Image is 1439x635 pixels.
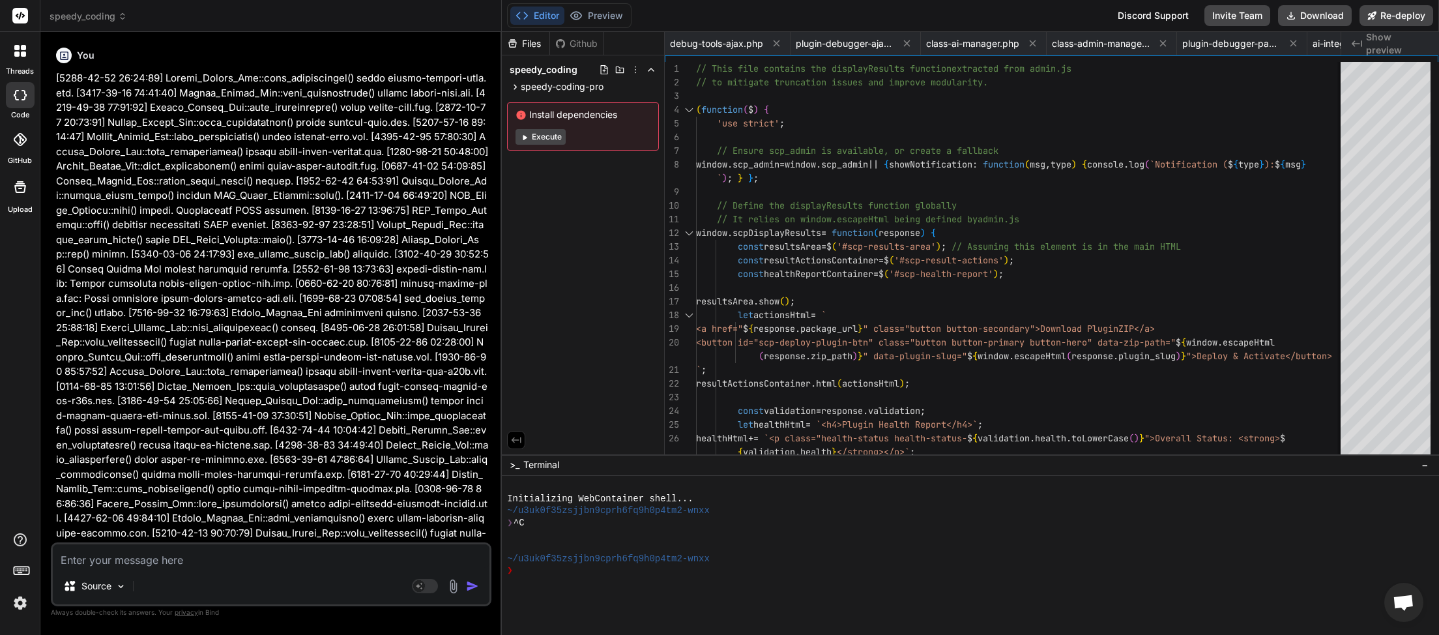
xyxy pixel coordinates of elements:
[81,580,111,593] p: Source
[821,405,863,417] span: response
[884,268,889,280] span: (
[779,117,785,129] span: ;
[738,241,764,252] span: const
[978,350,1009,362] span: window
[1139,432,1144,444] span: }
[821,158,868,170] span: scp_admin
[920,227,925,239] span: )
[717,145,978,156] span: // Ensure scp_admin is available, or create a fall
[717,199,957,211] span: // Define the displayResults function globally
[507,493,693,505] span: Initializing WebContainer shell...
[1087,158,1124,170] span: console
[1014,350,1066,362] span: escapeHtml
[665,226,679,240] div: 12
[1113,350,1118,362] span: .
[510,458,519,471] span: >_
[978,145,998,156] span: back
[50,10,127,23] span: speedy_coding
[1280,432,1285,444] span: $
[696,336,894,348] span: <button id="scp-deploy-plugin-btn" cla
[889,158,972,170] span: showNotification
[665,117,679,130] div: 5
[696,227,727,239] span: window
[727,172,733,184] span: ;
[753,295,759,307] span: .
[858,350,863,362] span: }
[727,158,733,170] span: .
[733,227,821,239] span: scpDisplayResults
[680,226,697,240] div: Click to collapse the range.
[665,213,679,226] div: 11
[858,323,863,334] span: }
[1278,5,1352,26] button: Download
[806,350,811,362] span: .
[665,267,679,281] div: 15
[680,103,697,117] div: Click to collapse the range.
[753,323,795,334] span: response
[826,241,832,252] span: $
[764,268,873,280] span: healthReportContainer
[920,405,925,417] span: ;
[743,446,795,458] span: validation
[1129,432,1134,444] span: (
[701,104,743,115] span: function
[1228,158,1233,170] span: $
[510,63,577,76] span: speedy_coding
[779,158,785,170] span: =
[1359,5,1433,26] button: Re-deploy
[717,213,978,225] span: // It relies on window.escapeHtml being defined by
[978,419,983,430] span: ;
[665,322,679,336] div: 19
[665,185,679,199] div: 9
[931,227,936,239] span: {
[837,446,910,458] span: </strong></p>`
[696,432,748,444] span: healthHtml
[1052,37,1150,50] span: class-admin-manager.php
[175,608,198,616] span: privacy
[516,108,650,121] span: Install dependencies
[1384,583,1423,622] div: Open chat
[978,432,1030,444] span: validation
[837,377,842,389] span: (
[1009,254,1014,266] span: ;
[9,592,31,614] img: settings
[821,309,826,321] span: `
[1030,432,1035,444] span: .
[1071,350,1113,362] span: response
[665,76,679,89] div: 2
[665,432,679,445] div: 26
[6,66,34,77] label: threads
[764,241,821,252] span: resultsArea
[873,227,879,239] span: (
[957,76,988,88] span: arity.
[738,419,753,430] span: let
[738,172,743,184] span: }
[665,240,679,254] div: 13
[1264,158,1275,170] span: ):
[523,458,559,471] span: Terminal
[764,432,967,444] span: `<p class="health-status health-status-
[670,37,763,50] span: debug-tools-ajax.php
[879,254,884,266] span: =
[1118,323,1155,334] span: ZIP</a>
[1082,158,1087,170] span: {
[811,377,816,389] span: .
[993,268,998,280] span: )
[795,323,800,334] span: .
[717,172,722,184] span: `
[795,446,800,458] span: .
[696,364,701,376] span: `
[507,553,710,565] span: ~/u3uk0f35zsjjbn9cprh6fq9h0p4tm2-wnxx
[868,158,879,170] span: ||
[1144,432,1280,444] span: ">Overall Status: <strong>
[753,309,811,321] span: actionsHtml
[665,363,679,377] div: 21
[1313,37,1410,50] span: ai-integrations-page.php
[1217,336,1223,348] span: .
[894,254,1004,266] span: '#scp-result-actions'
[837,241,936,252] span: '#scp-results-area'
[764,350,806,362] span: response
[811,309,816,321] span: =
[967,432,972,444] span: $
[1238,158,1259,170] span: type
